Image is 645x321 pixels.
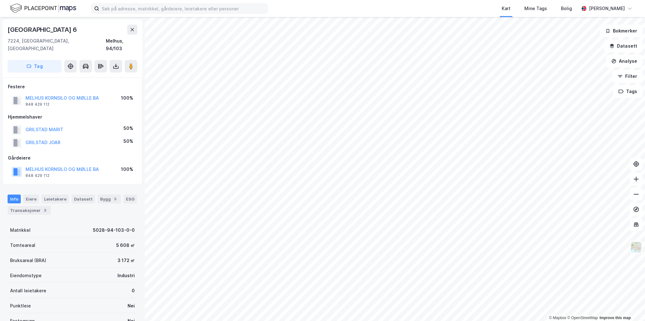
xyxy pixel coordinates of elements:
[613,85,642,98] button: Tags
[121,166,133,173] div: 100%
[123,195,137,203] div: ESG
[589,5,625,12] div: [PERSON_NAME]
[98,195,121,203] div: Bygg
[123,137,133,145] div: 50%
[630,241,642,253] img: Z
[8,37,106,52] div: 7224, [GEOGRAPHIC_DATA], [GEOGRAPHIC_DATA]
[10,242,35,249] div: Tomteareal
[8,154,137,162] div: Gårdeiere
[604,40,642,52] button: Datasett
[8,206,51,215] div: Transaksjoner
[10,3,76,14] img: logo.f888ab2527a4732fd821a326f86c7f29.svg
[121,94,133,102] div: 100%
[117,272,135,279] div: Industri
[10,272,42,279] div: Eiendomstype
[600,25,642,37] button: Bokmerker
[8,113,137,121] div: Hjemmelshaver
[117,257,135,264] div: 3 172 ㎡
[502,5,511,12] div: Kart
[93,226,135,234] div: 5028-94-103-0-0
[42,207,48,213] div: 3
[112,196,118,202] div: 5
[132,287,135,295] div: 0
[8,60,62,73] button: Tag
[99,4,267,13] input: Søk på adresse, matrikkel, gårdeiere, leietakere eller personer
[42,195,69,203] div: Leietakere
[8,25,78,35] div: [GEOGRAPHIC_DATA] 6
[8,195,21,203] div: Info
[10,287,46,295] div: Antall leietakere
[612,70,642,83] button: Filter
[26,102,49,107] div: 848 429 112
[567,316,598,320] a: OpenStreetMap
[600,316,631,320] a: Improve this map
[549,316,566,320] a: Mapbox
[561,5,572,12] div: Bolig
[10,257,46,264] div: Bruksareal (BRA)
[10,226,31,234] div: Matrikkel
[26,173,49,178] div: 848 429 112
[8,83,137,90] div: Festere
[106,37,137,52] div: Melhus, 94/103
[128,302,135,310] div: Nei
[23,195,39,203] div: Eiere
[71,195,95,203] div: Datasett
[524,5,547,12] div: Mine Tags
[10,302,31,310] div: Punktleie
[116,242,135,249] div: 5 608 ㎡
[614,291,645,321] iframe: Chat Widget
[606,55,642,67] button: Analyse
[123,125,133,132] div: 50%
